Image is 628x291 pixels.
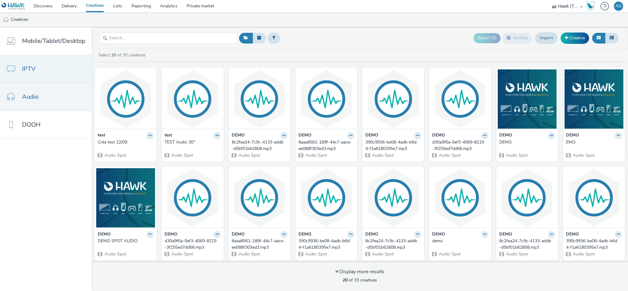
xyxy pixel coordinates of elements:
[438,152,461,158] span: Audio Spot
[343,277,377,283] span: of 33 creatives
[432,231,445,238] strong: DEMO
[230,69,289,129] img: 8c2fea24-7c9c-4133-addb-d5bf01b62808.mp3 visual
[365,139,419,152] div: 390c9936-be08-4adb-b6d4-f1a6180395e7.mp3
[96,168,155,228] img: DEMO SPOT AUDIO visual
[505,251,528,257] span: Audio Spot
[232,238,287,251] a: 8aaa8561-189f-44c7-aace-ee088f303ed3.mp3
[572,251,595,257] span: Audio Spot
[565,69,623,129] img: EMO visual
[499,132,512,139] strong: DEMO
[232,132,245,139] strong: DEMO
[364,168,423,228] img: 8c2fea24-7c9c-4133-addb-d5bf01b62808.mp3 visual
[232,231,245,238] strong: DEMO
[305,152,327,158] span: Audio Spot
[297,69,356,129] img: 8aaa8561-189f-44c7-aace-ee088f303ed3.mp3 visual
[586,1,595,11] img: Hawk Academy
[96,69,155,129] img: Créa test 22/09 visual
[365,238,419,251] div: 8c2fea24-7c9c-4133-addb-d5bf01b62808.mp3
[165,238,218,251] div: d30a9f6a-0ef3-4069-8219-3f255ed7dd66.mp3
[299,231,311,238] strong: DEMO
[432,139,488,152] a: d30a9f6a-0ef3-4069-8219-3f255ed7dd66.mp3
[297,168,356,228] img: 390c9936-be08-4adb-b6d4-f1a6180395e7.mp3 visual
[432,132,445,139] strong: DEMO
[431,69,489,129] img: d30a9f6a-0ef3-4069-8219-3f255ed7dd66.mp3 visual
[431,168,489,228] img: demo visual
[163,69,222,129] img: TEST Audio 30" visual
[238,152,260,158] span: Audio Spot
[586,1,597,11] a: Hawk Academy
[499,231,512,238] strong: DEMO
[299,139,352,152] div: 8aaa8561-189f-44c7-aace-ee088f303ed3.mp3
[165,231,177,238] strong: DEMO
[566,231,579,238] strong: DEMO
[165,238,220,251] a: d30a9f6a-0ef3-4069-8219-3f255ed7dd66.mp3
[165,139,218,145] div: TEST Audio 30"
[499,139,553,145] div: DEMO
[104,251,126,257] span: Audio Spot
[365,139,421,152] a: 390c9936-be08-4adb-b6d4-f1a6180395e7.mp3
[104,152,126,158] span: Audio Spot
[499,139,555,145] a: DEMO
[572,152,595,158] span: Audio Spot
[171,152,193,158] span: Audio Spot
[299,238,354,251] a: 390c9936-be08-4adb-b6d4-f1a6180395e7.mp3
[171,251,193,257] span: Audio Spot
[98,139,151,145] div: Créa test 22/09
[592,33,605,43] button: Grid
[438,251,461,257] span: Audio Spot
[98,139,154,145] a: Créa test 22/09
[232,139,285,152] div: 8c2fea24-7c9c-4133-addb-d5bf01b62808.mp3
[22,36,86,45] span: Mobile/Tablet/Desktop
[238,251,260,257] span: Audio Spot
[371,152,394,158] span: Audio Spot
[98,132,105,139] strong: test
[566,139,619,145] div: EMO
[22,64,36,73] span: IPTV
[502,33,532,43] button: Archive
[22,92,39,101] span: Audio
[230,168,289,228] img: 8aaa8561-189f-44c7-aace-ee088f303ed3.mp3 visual
[432,139,485,152] div: d30a9f6a-0ef3-4069-8219-3f255ed7dd66.mp3
[605,33,618,43] button: Table
[505,152,528,158] span: Audio Spot
[165,132,172,139] strong: test
[343,277,348,283] strong: 20
[111,52,116,58] strong: 20
[98,52,148,58] a: Select of 33 creatives
[615,2,622,11] div: AG
[163,168,222,228] img: d30a9f6a-0ef3-4069-8219-3f255ed7dd66.mp3 visual
[100,33,238,44] input: Search...
[365,231,378,238] strong: DEMO
[371,251,394,257] span: Audio Spot
[299,139,354,152] a: 8aaa8561-189f-44c7-aace-ee088f303ed3.mp3
[432,238,488,244] a: demo
[335,268,384,275] div: Display more results
[165,139,220,145] a: TEST Audio 30"
[3,17,9,23] img: audio
[232,139,287,152] a: 8c2fea24-7c9c-4133-addb-d5bf01b62808.mp3
[364,69,423,129] img: 390c9936-be08-4adb-b6d4-f1a6180395e7.mp3 visual
[561,33,589,44] a: Creative
[566,238,619,251] div: 390c9936-be08-4adb-b6d4-f1a6180395e7.mp3
[299,238,352,251] div: 390c9936-be08-4adb-b6d4-f1a6180395e7.mp3
[566,132,579,139] strong: DEMO
[432,238,485,244] div: demo
[305,251,327,257] span: Audio Spot
[565,168,623,228] img: 390c9936-be08-4adb-b6d4-f1a6180395e7.mp3 visual
[365,238,421,251] a: 8c2fea24-7c9c-4133-addb-d5bf01b62808.mp3
[365,132,378,139] strong: DEMO
[2,2,25,10] img: undefined Logo
[498,69,557,129] img: DEMO visual
[232,238,285,251] div: 8aaa8561-189f-44c7-aace-ee088f303ed3.mp3
[535,32,558,44] a: Import
[22,120,40,129] span: DOOH
[566,139,622,145] a: EMO
[474,33,500,43] button: Export ID
[499,238,553,251] div: 8c2fea24-7c9c-4133-addb-d5bf01b62808.mp3
[98,231,111,238] strong: DEMO
[498,168,557,228] img: 8c2fea24-7c9c-4133-addb-d5bf01b62808.mp3 visual
[98,238,151,244] div: DEMO SPOT AUDIO
[499,238,555,251] a: 8c2fea24-7c9c-4133-addb-d5bf01b62808.mp3
[566,238,622,251] a: 390c9936-be08-4adb-b6d4-f1a6180395e7.mp3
